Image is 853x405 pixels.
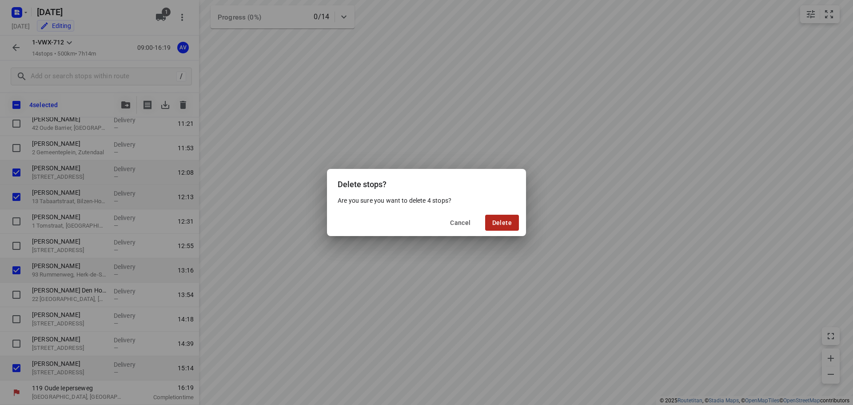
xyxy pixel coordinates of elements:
[492,219,512,226] span: Delete
[485,215,519,231] button: Delete
[443,215,478,231] button: Cancel
[450,219,470,226] span: Cancel
[327,169,526,196] div: Delete stops?
[338,196,515,205] p: Are you sure you want to delete 4 stops?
